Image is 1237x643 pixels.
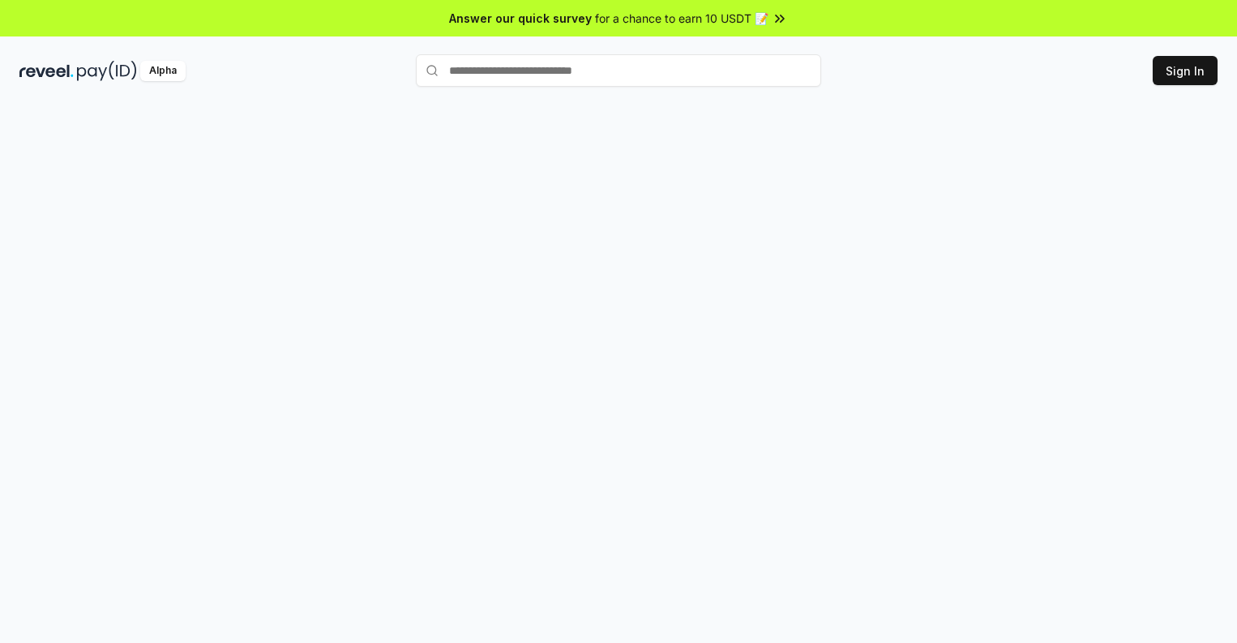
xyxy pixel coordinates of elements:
[19,61,74,81] img: reveel_dark
[140,61,186,81] div: Alpha
[1153,56,1218,85] button: Sign In
[449,10,592,27] span: Answer our quick survey
[77,61,137,81] img: pay_id
[595,10,768,27] span: for a chance to earn 10 USDT 📝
